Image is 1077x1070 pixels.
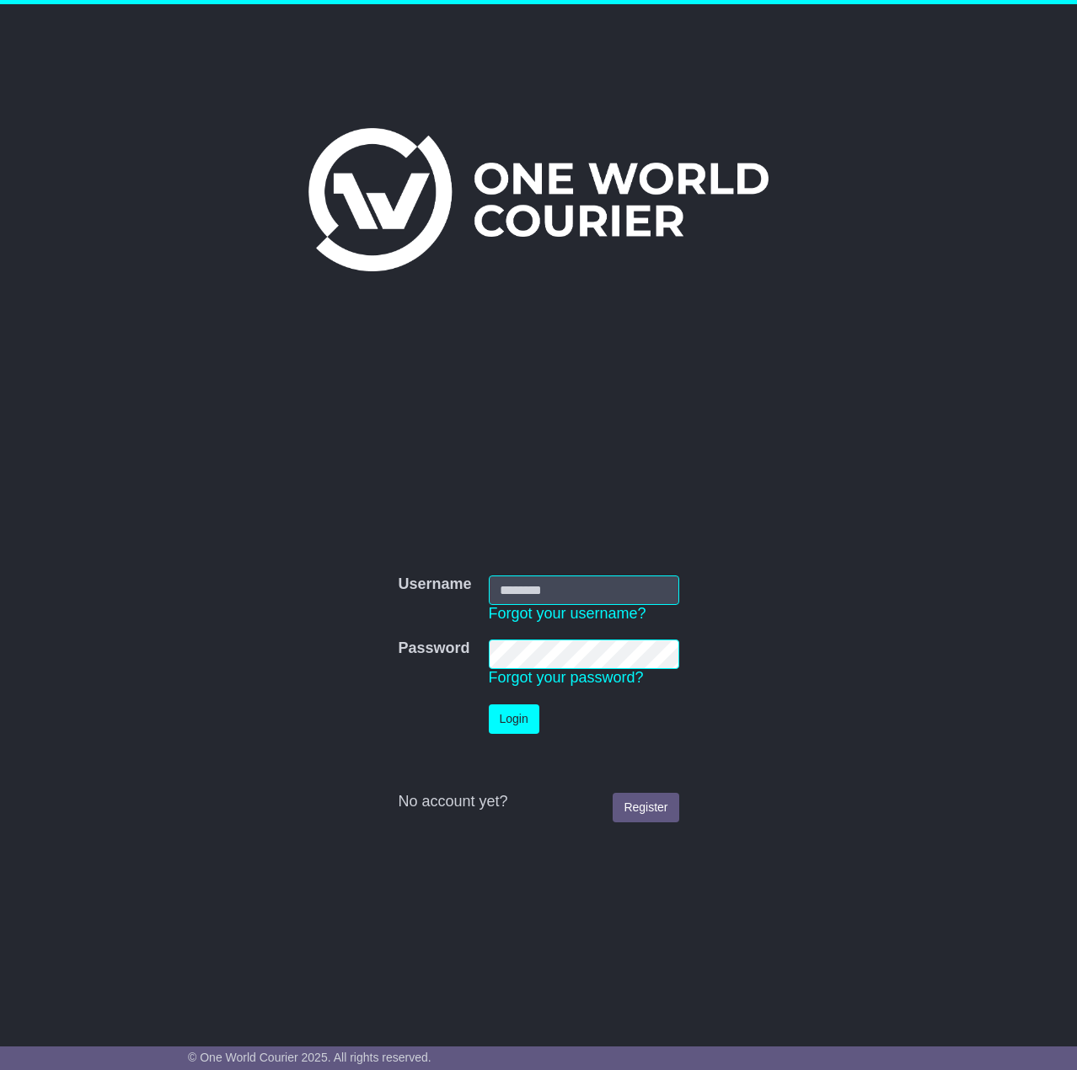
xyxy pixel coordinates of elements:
[613,793,678,822] a: Register
[398,639,469,658] label: Password
[489,605,646,622] a: Forgot your username?
[398,793,678,811] div: No account yet?
[398,575,471,594] label: Username
[489,669,644,686] a: Forgot your password?
[308,128,769,271] img: One World
[188,1051,431,1064] span: © One World Courier 2025. All rights reserved.
[489,704,539,734] button: Login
